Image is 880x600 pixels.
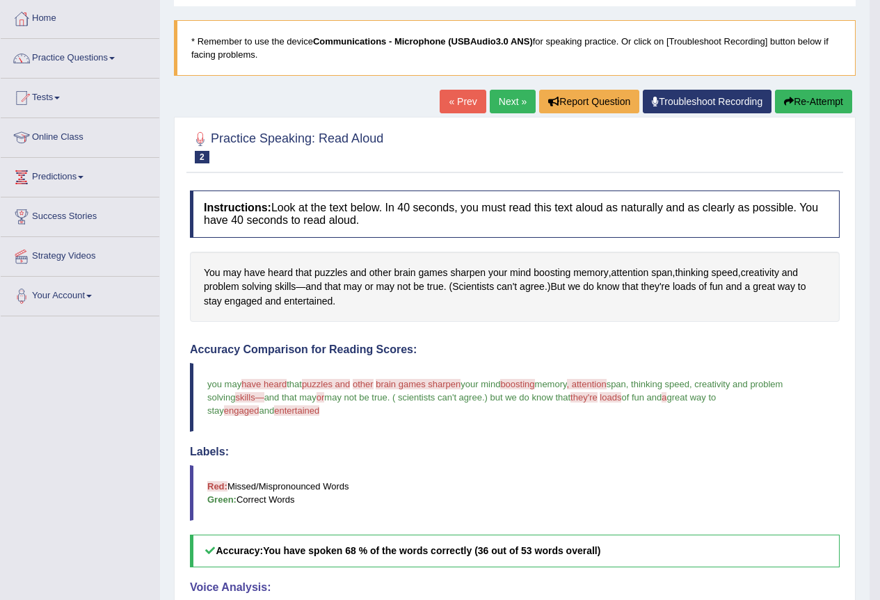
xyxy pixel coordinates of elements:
[398,392,482,403] span: scientists can't agree
[259,405,274,416] span: and
[207,494,237,505] b: Green:
[753,279,775,294] span: Click to see word definition
[626,379,629,389] span: ,
[190,129,383,163] h2: Practice Speaking: Read Aloud
[353,379,374,389] span: other
[314,266,347,280] span: Click to see word definition
[264,392,317,403] span: and that may
[207,379,241,389] span: you may
[535,379,567,389] span: memory
[365,279,373,294] span: Click to see word definition
[419,266,448,280] span: Click to see word definition
[204,266,221,280] span: Click to see word definition
[778,279,795,294] span: Click to see word definition
[534,266,570,280] span: Click to see word definition
[488,266,507,280] span: Click to see word definition
[611,266,649,280] span: Click to see word definition
[190,252,840,323] div: , , , — . ( .) .
[568,279,580,294] span: Click to see word definition
[223,266,241,280] span: Click to see word definition
[631,379,689,389] span: thinking speed
[195,151,209,163] span: 2
[344,279,362,294] span: Click to see word definition
[712,266,738,280] span: Click to see word definition
[244,266,265,280] span: Click to see word definition
[235,392,264,403] span: skills—
[1,158,159,193] a: Predictions
[287,379,302,389] span: that
[673,279,696,294] span: Click to see word definition
[1,39,159,74] a: Practice Questions
[651,266,672,280] span: Click to see word definition
[263,545,600,556] b: You have spoken 68 % of the words correctly (36 out of 53 words overall)
[204,202,271,213] b: Instructions:
[440,90,486,113] a: « Prev
[497,279,517,294] span: Click to see word definition
[174,20,856,76] blockquote: * Remember to use the device for speaking practice. Or click on [Troubleshoot Recording] button b...
[520,279,545,294] span: Click to see word definition
[376,279,394,294] span: Click to see word definition
[452,279,494,294] span: Click to see word definition
[600,392,621,403] span: loads
[305,279,321,294] span: Click to see word definition
[350,266,366,280] span: Click to see word definition
[190,190,840,237] h4: Look at the text below. In 40 seconds, you must read this text aloud as naturally and as clearly ...
[225,294,263,309] span: Click to see word definition
[387,392,396,403] span: . (
[539,90,639,113] button: Report Question
[798,279,806,294] span: Click to see word definition
[622,279,638,294] span: Click to see word definition
[204,294,222,309] span: Click to see word definition
[1,197,159,232] a: Success Stories
[204,279,239,294] span: Click to see word definition
[621,392,662,403] span: of fun and
[241,379,287,389] span: have heard
[207,481,227,492] b: Red:
[570,392,598,403] span: they're
[1,237,159,272] a: Strategy Videos
[662,392,666,403] span: a
[190,535,840,567] h5: Accuracy:
[745,279,751,294] span: Click to see word definition
[573,266,609,280] span: Click to see word definition
[782,266,798,280] span: Click to see word definition
[641,279,670,294] span: Click to see word definition
[274,405,319,416] span: entertained
[675,266,708,280] span: Click to see word definition
[190,581,840,594] h4: Voice Analysis:
[190,343,840,356] h4: Accuracy Comparison for Reading Scores:
[741,266,779,280] span: Click to see word definition
[450,266,486,280] span: Click to see word definition
[397,279,410,294] span: Click to see word definition
[482,392,488,403] span: .)
[567,379,607,389] span: , attention
[427,279,444,294] span: Click to see word definition
[317,392,325,403] span: or
[369,266,392,280] span: Click to see word definition
[284,294,333,309] span: Click to see word definition
[607,379,626,389] span: span
[302,379,350,389] span: puzzles and
[324,392,387,403] span: may not be true
[726,279,742,294] span: Click to see word definition
[275,279,296,294] span: Click to see word definition
[190,465,840,521] blockquote: Missed/Mispronounced Words Correct Words
[775,90,852,113] button: Re-Attempt
[643,90,771,113] a: Troubleshoot Recording
[265,294,281,309] span: Click to see word definition
[1,79,159,113] a: Tests
[1,118,159,153] a: Online Class
[461,379,500,389] span: your mind
[510,266,531,280] span: Click to see word definition
[224,405,259,416] span: engaged
[1,277,159,311] a: Your Account
[296,266,312,280] span: Click to see word definition
[710,279,723,294] span: Click to see word definition
[583,279,594,294] span: Click to see word definition
[241,279,272,294] span: Click to see word definition
[376,379,461,389] span: brain games sharpen
[490,90,536,113] a: Next »
[500,379,534,389] span: boosting
[698,279,707,294] span: Click to see word definition
[597,279,620,294] span: Click to see word definition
